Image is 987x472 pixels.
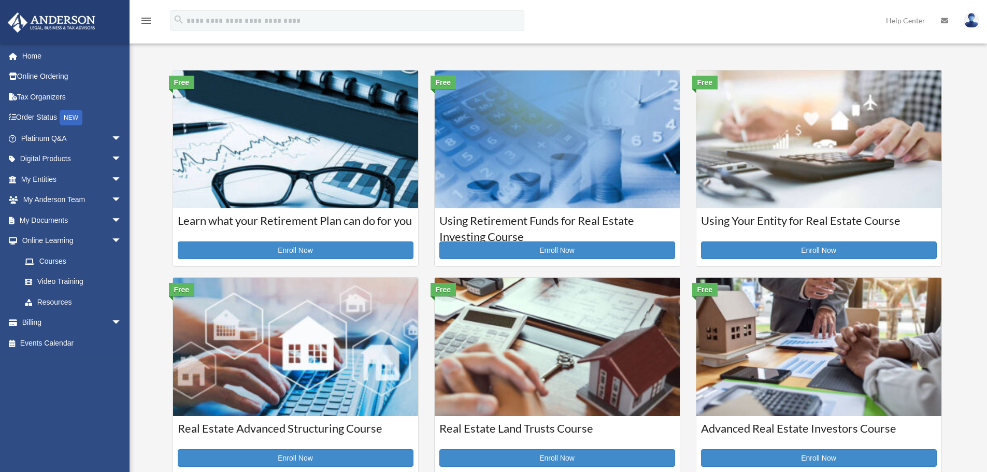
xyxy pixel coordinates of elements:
a: Enroll Now [439,449,675,467]
div: Free [431,76,456,89]
a: Billingarrow_drop_down [7,312,137,333]
img: Anderson Advisors Platinum Portal [5,12,98,33]
span: arrow_drop_down [111,190,132,211]
span: arrow_drop_down [111,231,132,252]
i: search [173,14,184,25]
a: Online Ordering [7,66,137,87]
a: Video Training [15,271,137,292]
h3: Real Estate Land Trusts Course [439,421,675,447]
a: Online Learningarrow_drop_down [7,231,137,251]
a: Enroll Now [178,449,413,467]
a: Enroll Now [701,241,937,259]
span: arrow_drop_down [111,149,132,170]
h3: Advanced Real Estate Investors Course [701,421,937,447]
a: Events Calendar [7,333,137,353]
span: arrow_drop_down [111,312,132,334]
a: My Documentsarrow_drop_down [7,210,137,231]
a: Courses [15,251,132,271]
h3: Learn what your Retirement Plan can do for you [178,213,413,239]
span: arrow_drop_down [111,210,132,231]
a: menu [140,18,152,27]
a: Home [7,46,137,66]
div: Free [169,283,195,296]
a: Order StatusNEW [7,107,137,128]
span: arrow_drop_down [111,128,132,149]
span: arrow_drop_down [111,169,132,190]
a: Tax Organizers [7,87,137,107]
div: NEW [60,110,82,125]
h3: Real Estate Advanced Structuring Course [178,421,413,447]
i: menu [140,15,152,27]
div: Free [692,283,718,296]
a: Resources [15,292,137,312]
a: Platinum Q&Aarrow_drop_down [7,128,137,149]
div: Free [169,76,195,89]
a: Enroll Now [701,449,937,467]
img: User Pic [964,13,979,28]
div: Free [692,76,718,89]
a: Enroll Now [178,241,413,259]
h3: Using Retirement Funds for Real Estate Investing Course [439,213,675,239]
a: My Entitiesarrow_drop_down [7,169,137,190]
a: Enroll Now [439,241,675,259]
h3: Using Your Entity for Real Estate Course [701,213,937,239]
div: Free [431,283,456,296]
a: Digital Productsarrow_drop_down [7,149,137,169]
a: My Anderson Teamarrow_drop_down [7,190,137,210]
